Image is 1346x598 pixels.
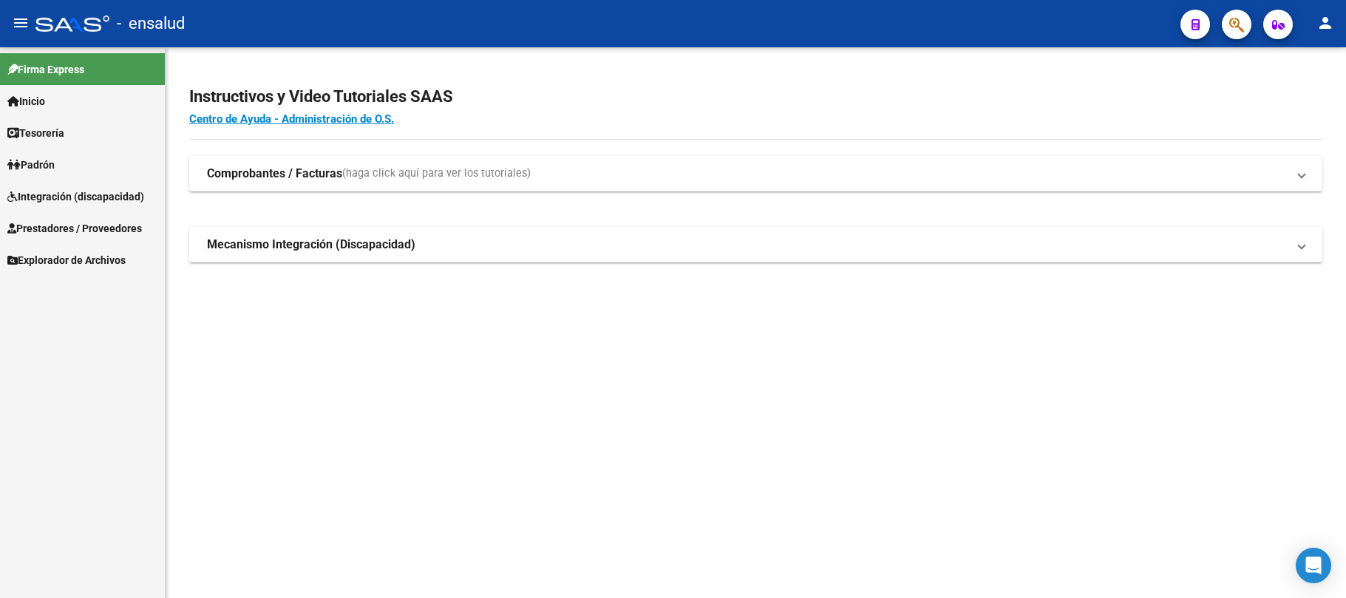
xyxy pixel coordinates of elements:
[207,237,415,253] strong: Mecanismo Integración (Discapacidad)
[7,188,144,205] span: Integración (discapacidad)
[7,220,142,237] span: Prestadores / Proveedores
[342,166,531,182] span: (haga click aquí para ver los tutoriales)
[7,93,45,109] span: Inicio
[189,83,1322,111] h2: Instructivos y Video Tutoriales SAAS
[117,7,185,40] span: - ensalud
[1296,548,1331,583] div: Open Intercom Messenger
[207,166,342,182] strong: Comprobantes / Facturas
[12,14,30,32] mat-icon: menu
[189,227,1322,262] mat-expansion-panel-header: Mecanismo Integración (Discapacidad)
[7,61,84,78] span: Firma Express
[7,157,55,173] span: Padrón
[7,252,126,268] span: Explorador de Archivos
[189,156,1322,191] mat-expansion-panel-header: Comprobantes / Facturas(haga click aquí para ver los tutoriales)
[7,125,64,141] span: Tesorería
[1316,14,1334,32] mat-icon: person
[189,112,394,126] a: Centro de Ayuda - Administración de O.S.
